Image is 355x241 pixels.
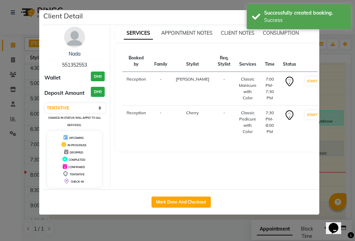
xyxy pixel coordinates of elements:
h3: DH0 [91,72,105,82]
td: 7:30 PM-8:00 PM [261,106,279,139]
small: Change in status will apply to all services. [48,116,101,127]
td: - [150,106,172,139]
a: Nada [69,51,80,57]
div: Successfully created booking. [264,9,346,17]
th: Stylist [172,51,214,72]
th: Time [261,51,279,72]
th: Req. Stylist [214,51,235,72]
iframe: chat widget [326,213,348,234]
button: START [305,77,319,85]
span: IN PROGRESS [68,143,86,147]
span: UPCOMING [69,136,84,140]
td: Reception [122,72,150,106]
span: [PERSON_NAME] [176,76,209,82]
button: Mark Done And Checkout [151,197,211,208]
th: Booked by [122,51,150,72]
h3: DH0 [91,87,105,97]
span: COMPLETED [69,158,85,161]
span: Cherry [186,110,199,115]
span: DROPPED [70,151,83,154]
td: - [214,72,235,106]
div: Classic Pedicure with Color [239,110,257,135]
span: CONSUMPTION [263,30,299,36]
span: CONFIRMED [68,165,85,169]
div: Success [264,17,346,24]
td: 7:00 PM-7:30 PM [261,72,279,106]
button: START [305,110,319,119]
span: CHECK-IN [71,180,84,183]
span: 551352553 [62,62,87,68]
div: Classic Manicure with Color [239,76,257,101]
span: Deposit Amount [44,89,85,97]
th: Family [150,51,172,72]
span: CLIENT NOTES [221,30,254,36]
td: - [214,106,235,139]
span: Wallet [44,74,61,82]
td: - [150,72,172,106]
span: APPOINTMENT NOTES [161,30,213,36]
h5: Client Detail [43,11,83,21]
th: Services [235,51,261,72]
img: avatar [64,27,85,48]
span: TENTATIVE [70,173,85,176]
span: SERVICES [124,27,153,40]
th: Status [279,51,300,72]
td: Reception [122,106,150,139]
